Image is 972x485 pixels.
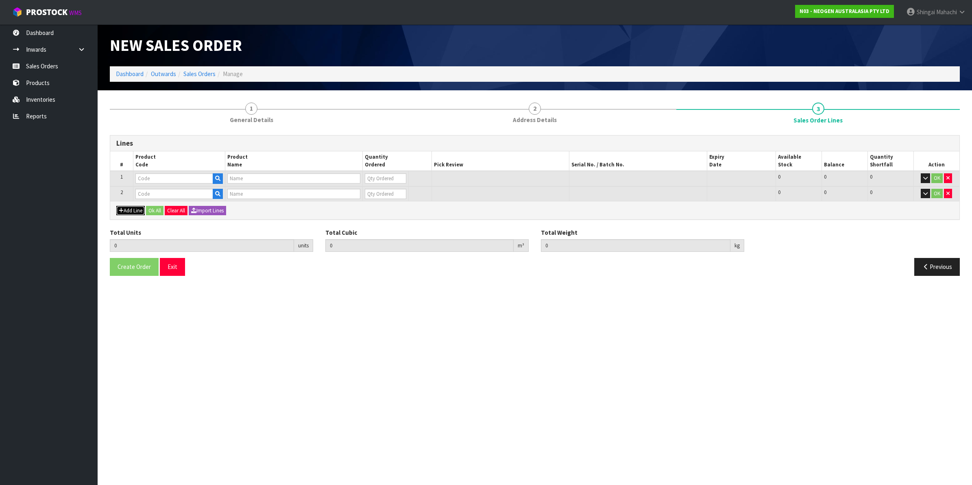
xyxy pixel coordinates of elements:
span: General Details [230,116,273,124]
img: cube-alt.png [12,7,22,17]
button: Add Line [116,206,145,216]
label: Total Cubic [325,228,357,237]
span: 2 [120,189,123,196]
span: 0 [824,189,826,196]
span: Mahachi [936,8,957,16]
span: 1 [120,173,123,180]
div: kg [730,239,744,252]
input: Qty Ordered [365,189,406,199]
h3: Lines [116,140,953,147]
span: 0 [870,173,872,180]
label: Total Weight [541,228,578,237]
th: Quantity Shortfall [867,151,913,171]
span: Sales Order Lines [110,129,960,282]
button: OK [931,189,943,199]
a: Outwards [151,70,176,78]
a: Dashboard [116,70,144,78]
button: Ok All [146,206,163,216]
span: Sales Order Lines [793,116,843,125]
th: Available Stock [776,151,822,171]
span: 1 [245,103,257,115]
button: Clear All [165,206,187,216]
button: Import Lines [189,206,226,216]
th: Pick Review [432,151,569,171]
span: 3 [812,103,824,115]
label: Total Units [110,228,141,237]
div: m³ [514,239,529,252]
button: Exit [160,258,185,275]
button: Create Order [110,258,159,275]
span: 2 [529,103,541,115]
th: Product Name [225,151,363,171]
span: 0 [778,173,780,180]
input: Qty Ordered [365,173,406,184]
input: Total Units [110,239,294,252]
span: Shingai [917,8,935,16]
span: 0 [870,189,872,196]
a: Sales Orders [183,70,216,78]
th: Serial No. / Batch No. [569,151,707,171]
th: Balance [822,151,867,171]
button: OK [931,173,943,183]
strong: N03 - NEOGEN AUSTRALASIA PTY LTD [800,8,889,15]
input: Code [135,173,213,184]
th: Action [913,151,959,171]
span: Create Order [118,263,151,271]
input: Code [135,189,213,199]
th: Expiry Date [707,151,776,171]
span: Manage [223,70,243,78]
span: 0 [778,189,780,196]
input: Name [227,173,361,184]
th: Product Code [133,151,225,171]
span: Address Details [513,116,557,124]
th: # [110,151,133,171]
span: ProStock [26,7,68,17]
input: Name [227,189,361,199]
div: units [294,239,313,252]
span: New Sales Order [110,35,242,55]
button: Previous [914,258,960,275]
input: Total Weight [541,239,730,252]
th: Quantity Ordered [363,151,432,171]
input: Total Cubic [325,239,514,252]
small: WMS [69,9,82,17]
span: 0 [824,173,826,180]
